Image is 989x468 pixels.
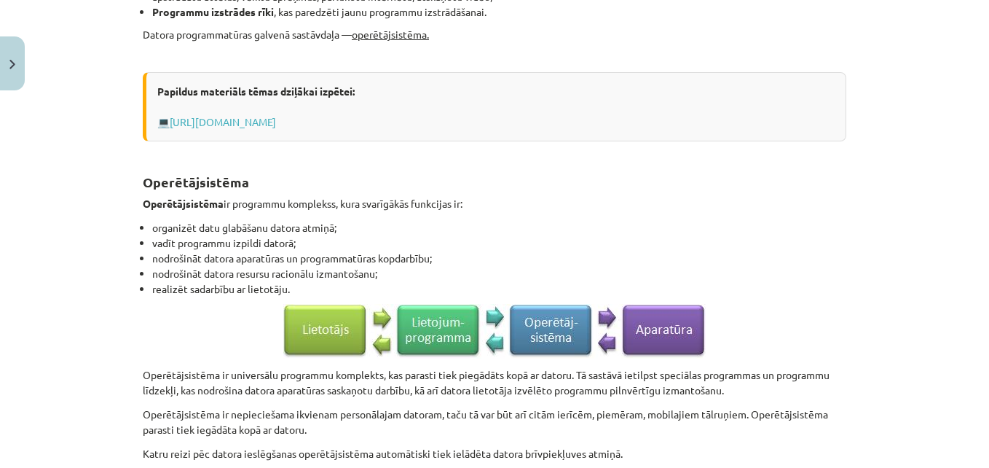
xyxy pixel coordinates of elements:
[143,446,846,461] p: Katru reizi pēc datora ieslēgšanas operētājsistēma automātiski tiek ielādēta datora brīvpiekļuves...
[157,85,355,98] strong: Papildus materiāls tēmas dziļākai izpētei:
[143,196,846,211] p: ir programmu komplekss, kura svarīgākās funkcijas ir:
[152,5,274,18] strong: Programmu izstrādes rīki
[143,407,846,437] p: Operētājsistēma ir nepieciešama ikvienam personālajam datoram, taču tā var būt arī citām ierīcēm,...
[143,27,846,58] p: Datora programmatūras galvenā sastāvdaļa —
[143,72,846,141] div: 💻
[143,173,249,190] strong: Operētājsistēma
[152,220,846,235] li: organizēt datu glabāšanu datora atmiņā;
[152,4,846,20] li: , kas paredzēti jaunu programmu izstrādāšanai.
[9,60,15,69] img: icon-close-lesson-0947bae3869378f0d4975bcd49f059093ad1ed9edebbc8119c70593378902aed.svg
[352,28,429,41] u: operētājsistēma.
[152,235,846,251] li: vadīt programmu izpildi datorā;
[170,115,276,128] a: [URL][DOMAIN_NAME]
[152,266,846,281] li: nodrošināt datora resursu racionālu izmantošanu;
[143,367,846,398] p: Operētājsistēma ir universālu programmu komplekts, kas parasti tiek piegādāts kopā ar datoru. Tā ...
[152,251,846,266] li: nodrošināt datora aparatūras un programmatūras kopdarbību;
[152,281,846,297] li: realizēt sadarbību ar lietotāju.
[143,197,224,210] strong: Operētājsistēma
